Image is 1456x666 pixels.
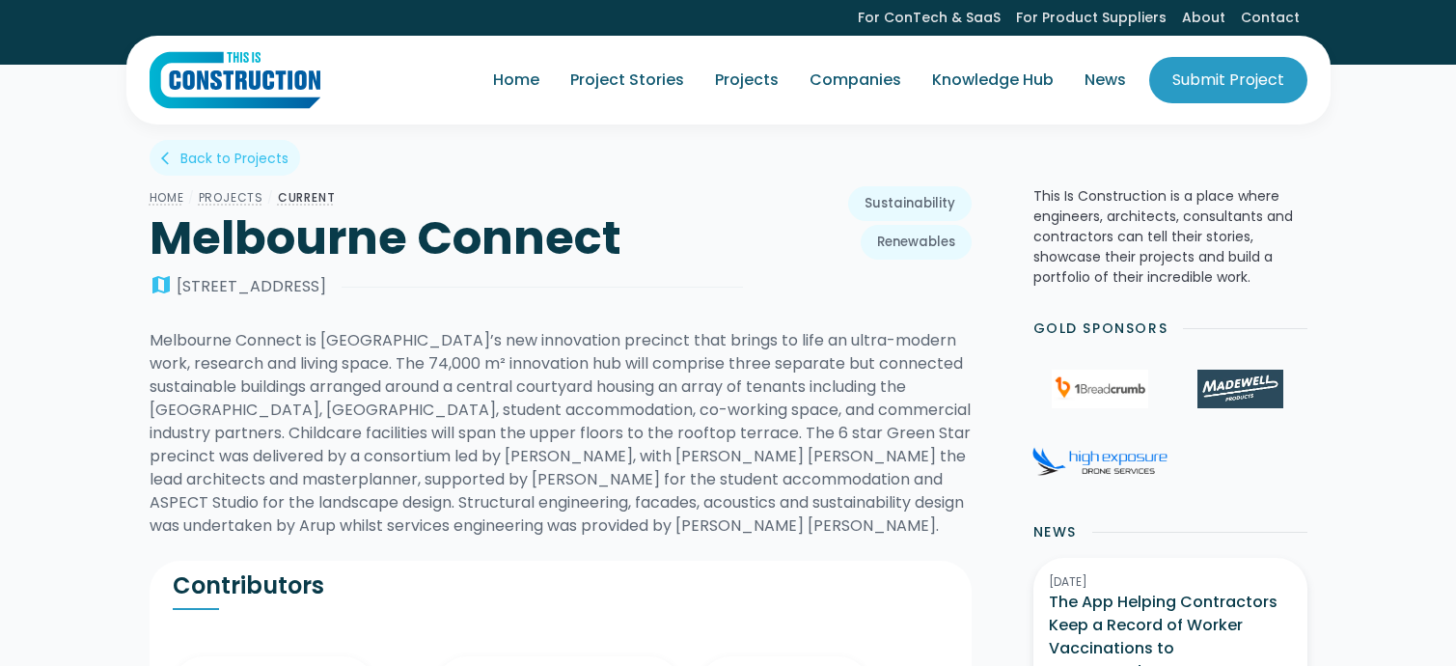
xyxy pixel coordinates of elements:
[700,53,794,107] a: Projects
[1052,370,1148,408] img: 1Breadcrumb
[150,329,972,538] div: Melbourne Connect is [GEOGRAPHIC_DATA]’s new innovation precinct that brings to life an ultra-mod...
[1049,573,1292,591] div: [DATE]
[278,189,336,206] a: CURRENT
[161,149,177,168] div: arrow_back_ios
[848,186,972,221] a: Sustainability
[555,53,700,107] a: Project Stories
[150,275,173,298] div: map
[173,571,561,600] h2: Contributors
[1149,57,1307,103] a: Submit Project
[861,225,972,260] a: Renewables
[1033,186,1307,288] p: This Is Construction is a place where engineers, architects, consultants and contractors can tell...
[150,189,184,206] a: Home
[150,51,320,109] img: This Is Construction Logo
[180,149,288,168] div: Back to Projects
[199,189,263,206] a: Projects
[184,186,199,209] div: /
[917,53,1069,107] a: Knowledge Hub
[263,186,278,209] div: /
[150,51,320,109] a: home
[478,53,555,107] a: Home
[1197,370,1282,408] img: Madewell Products
[1033,319,1168,339] h2: Gold Sponsors
[150,140,300,176] a: arrow_back_iosBack to Projects
[150,209,743,267] h1: Melbourne Connect
[794,53,917,107] a: Companies
[1033,522,1077,542] h2: News
[1069,53,1141,107] a: News
[1032,447,1168,476] img: High Exposure
[1172,69,1284,92] div: Submit Project
[177,275,326,298] div: [STREET_ADDRESS]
